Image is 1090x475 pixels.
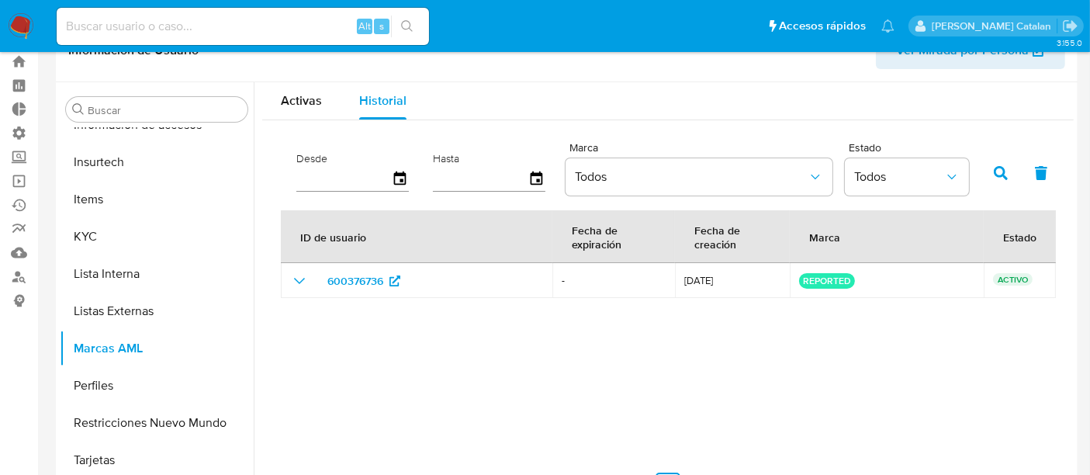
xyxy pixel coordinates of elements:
button: Items [60,181,254,218]
button: Restricciones Nuevo Mundo [60,404,254,442]
button: Listas Externas [60,293,254,330]
button: search-icon [391,16,423,37]
span: s [379,19,384,33]
span: 3.155.0 [1057,36,1082,49]
button: Lista Interna [60,255,254,293]
p: rociodaniela.benavidescatalan@mercadolibre.cl [932,19,1057,33]
span: Alt [358,19,371,33]
button: Buscar [72,103,85,116]
a: Notificaciones [881,19,894,33]
a: Salir [1062,18,1078,34]
button: Insurtech [60,144,254,181]
input: Buscar [88,103,241,117]
input: Buscar usuario o caso... [57,16,429,36]
button: Marcas AML [60,330,254,367]
button: KYC [60,218,254,255]
h1: Información de Usuario [68,43,199,58]
span: Accesos rápidos [779,18,866,34]
button: Perfiles [60,367,254,404]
